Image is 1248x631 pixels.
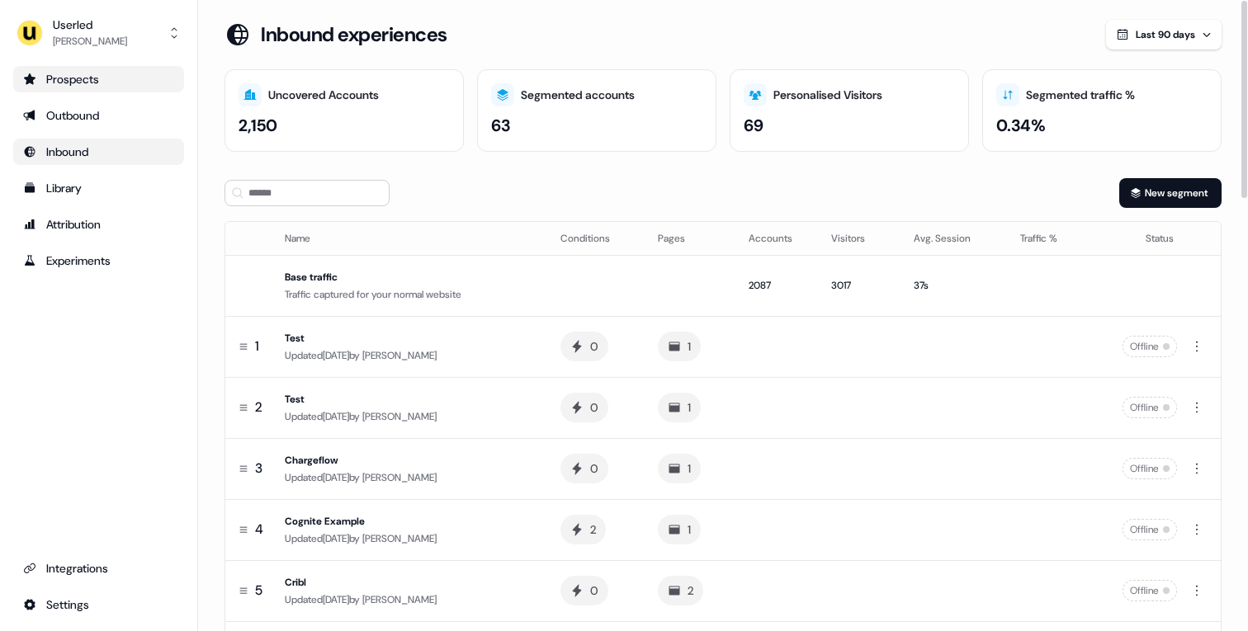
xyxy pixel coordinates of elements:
[658,454,701,483] button: 1
[23,560,174,577] div: Integrations
[13,591,184,618] a: Go to integrations
[23,252,174,269] div: Experiments
[13,211,184,238] a: Go to attribution
[255,398,262,417] span: 2
[658,515,701,544] button: 1
[1026,87,1135,104] div: Segmented traffic %
[749,277,805,294] div: 2087
[658,332,701,361] button: 1
[13,175,184,201] a: Go to templates
[268,87,379,104] div: Uncovered Accounts
[560,515,606,544] button: 2
[744,113,763,138] div: 69
[285,452,534,469] div: Chargeflow
[255,520,263,539] span: 4
[688,460,691,477] div: 1
[13,555,184,582] a: Go to integrations
[285,513,534,530] div: Cognite Example
[818,222,901,255] th: Visitors
[645,222,736,255] th: Pages
[688,521,691,538] div: 1
[1106,20,1222,49] button: Last 90 days
[261,22,447,47] h3: Inbound experiences
[1123,519,1177,540] div: Offline
[362,471,437,484] span: [PERSON_NAME]
[590,582,598,599] div: 0
[13,13,184,53] button: Userled[PERSON_NAME]
[23,71,174,87] div: Prospects
[255,337,259,356] span: 1
[285,591,534,608] div: Updated [DATE] by
[23,144,174,160] div: Inbound
[362,593,437,606] span: [PERSON_NAME]
[773,87,882,104] div: Personalised Visitors
[255,582,262,600] span: 5
[278,222,547,255] th: Name
[1136,28,1195,41] span: Last 90 days
[23,180,174,196] div: Library
[285,330,534,346] div: Test
[491,113,510,138] div: 63
[547,222,644,255] th: Conditions
[996,113,1046,138] div: 0.34%
[658,393,701,422] button: 1
[1123,580,1177,601] div: Offline
[23,596,174,613] div: Settings
[13,139,184,165] a: Go to Inbound
[521,87,635,104] div: Segmented accounts
[13,102,184,129] a: Go to outbound experience
[23,216,174,233] div: Attribution
[1123,458,1177,479] div: Offline
[831,277,887,294] div: 3017
[239,113,277,138] div: 2,150
[590,521,596,538] div: 2
[362,349,437,362] span: [PERSON_NAME]
[590,399,598,416] div: 0
[285,269,534,285] div: Base traffic
[688,582,693,599] div: 2
[658,576,703,605] button: 2
[13,66,184,92] a: Go to prospects
[53,16,127,33] div: Userled
[285,391,534,407] div: Test
[285,286,534,303] div: Traffic captured for your normal website
[285,574,534,591] div: Cribl
[362,532,437,545] span: [PERSON_NAME]
[590,338,598,355] div: 0
[688,399,691,416] div: 1
[285,530,534,547] div: Updated [DATE] by
[590,460,598,477] div: 0
[285,347,534,364] div: Updated [DATE] by
[53,33,127,49] div: [PERSON_NAME]
[362,410,437,423] span: [PERSON_NAME]
[1007,222,1088,255] th: Traffic %
[285,408,534,425] div: Updated [DATE] by
[23,107,174,124] div: Outbound
[1119,178,1222,208] button: New segment
[1101,230,1174,247] div: Status
[901,222,1007,255] th: Avg. Session
[688,338,691,355] div: 1
[914,277,994,294] div: 37s
[735,222,818,255] th: Accounts
[285,469,534,486] div: Updated [DATE] by
[13,247,184,274] a: Go to experiments
[1123,397,1177,418] div: Offline
[255,459,262,478] span: 3
[1123,336,1177,357] div: Offline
